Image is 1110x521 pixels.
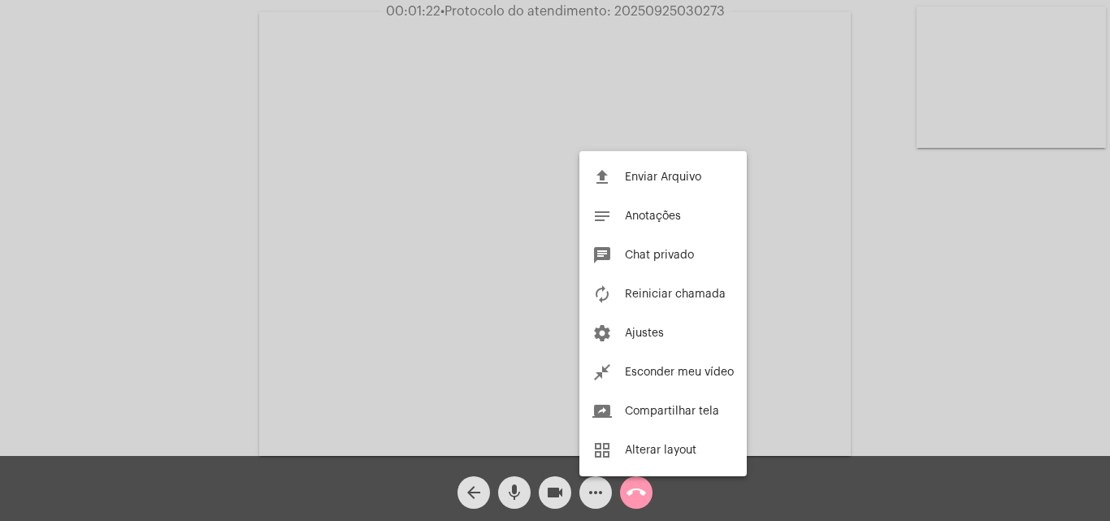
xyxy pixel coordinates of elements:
mat-icon: autorenew [592,284,612,304]
span: Alterar layout [625,445,696,456]
span: Anotações [625,211,681,222]
span: Enviar Arquivo [625,171,701,183]
mat-icon: file_upload [592,167,612,187]
mat-icon: chat [592,245,612,265]
mat-icon: screen_share [592,402,612,421]
mat-icon: notes [592,206,612,226]
span: Reiniciar chamada [625,289,726,300]
span: Ajustes [625,328,664,339]
mat-icon: settings [592,323,612,343]
mat-icon: grid_view [592,441,612,460]
span: Chat privado [625,250,694,261]
mat-icon: close_fullscreen [592,363,612,382]
span: Esconder meu vídeo [625,367,734,378]
span: Compartilhar tela [625,406,719,417]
